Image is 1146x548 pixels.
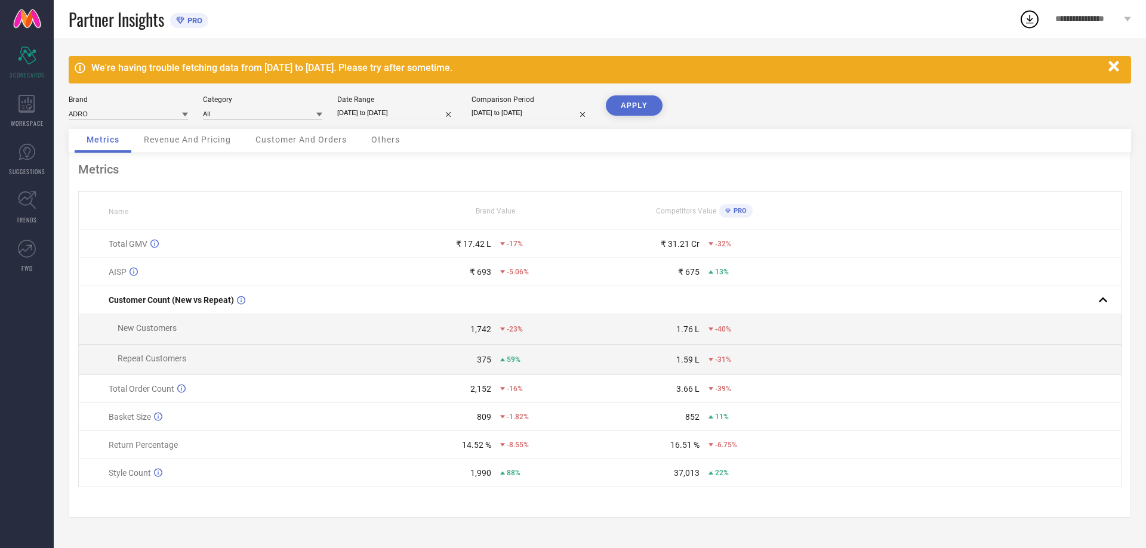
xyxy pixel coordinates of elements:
div: Category [203,95,322,104]
div: ₹ 693 [470,267,491,277]
span: Brand Value [476,207,515,215]
div: Comparison Period [472,95,591,104]
span: -31% [715,355,731,364]
span: WORKSPACE [11,119,44,128]
span: -17% [507,240,523,248]
div: Metrics [78,162,1122,177]
span: -23% [507,325,523,333]
span: Metrics [87,135,119,144]
span: PRO [731,207,747,215]
button: APPLY [606,95,663,116]
span: 11% [715,413,729,421]
input: Select date range [337,107,457,119]
span: 13% [715,268,729,276]
div: Open download list [1019,8,1040,30]
span: Customer Count (New vs Repeat) [109,295,234,305]
div: 1.59 L [676,355,700,364]
span: SUGGESTIONS [9,167,45,176]
span: Name [109,208,128,216]
div: Date Range [337,95,457,104]
span: TRENDS [17,215,37,224]
div: 1,742 [470,324,491,334]
span: Partner Insights [69,7,164,32]
span: -8.55% [507,441,529,449]
span: 88% [507,469,520,477]
span: -6.75% [715,441,737,449]
div: 3.66 L [676,384,700,394]
span: Others [371,135,400,144]
span: Customer And Orders [255,135,347,144]
div: 852 [685,412,700,422]
div: 1,990 [470,468,491,478]
span: -1.82% [507,413,529,421]
div: 375 [477,355,491,364]
div: ₹ 31.21 Cr [661,239,700,249]
span: Return Percentage [109,440,178,450]
span: Total GMV [109,239,147,249]
div: 37,013 [674,468,700,478]
span: 22% [715,469,729,477]
span: Basket Size [109,412,151,422]
div: We're having trouble fetching data from [DATE] to [DATE]. Please try after sometime. [91,62,1102,73]
div: ₹ 17.42 L [456,239,491,249]
div: 1.76 L [676,324,700,334]
span: Revenue And Pricing [144,135,231,144]
span: -32% [715,240,731,248]
span: SCORECARDS [10,70,45,79]
div: 2,152 [470,384,491,394]
div: 809 [477,412,491,422]
div: Brand [69,95,188,104]
span: FWD [21,264,33,273]
span: PRO [184,16,202,25]
input: Select comparison period [472,107,591,119]
span: Repeat Customers [118,354,186,363]
span: -40% [715,325,731,333]
span: AISP [109,267,127,277]
span: New Customers [118,323,177,333]
div: 16.51 % [670,440,700,450]
span: -5.06% [507,268,529,276]
span: Competitors Value [656,207,716,215]
span: Total Order Count [109,384,174,394]
span: 59% [507,355,520,364]
span: Style Count [109,468,151,478]
span: -16% [507,385,523,393]
div: ₹ 675 [678,267,700,277]
div: 14.52 % [462,440,491,450]
span: -39% [715,385,731,393]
